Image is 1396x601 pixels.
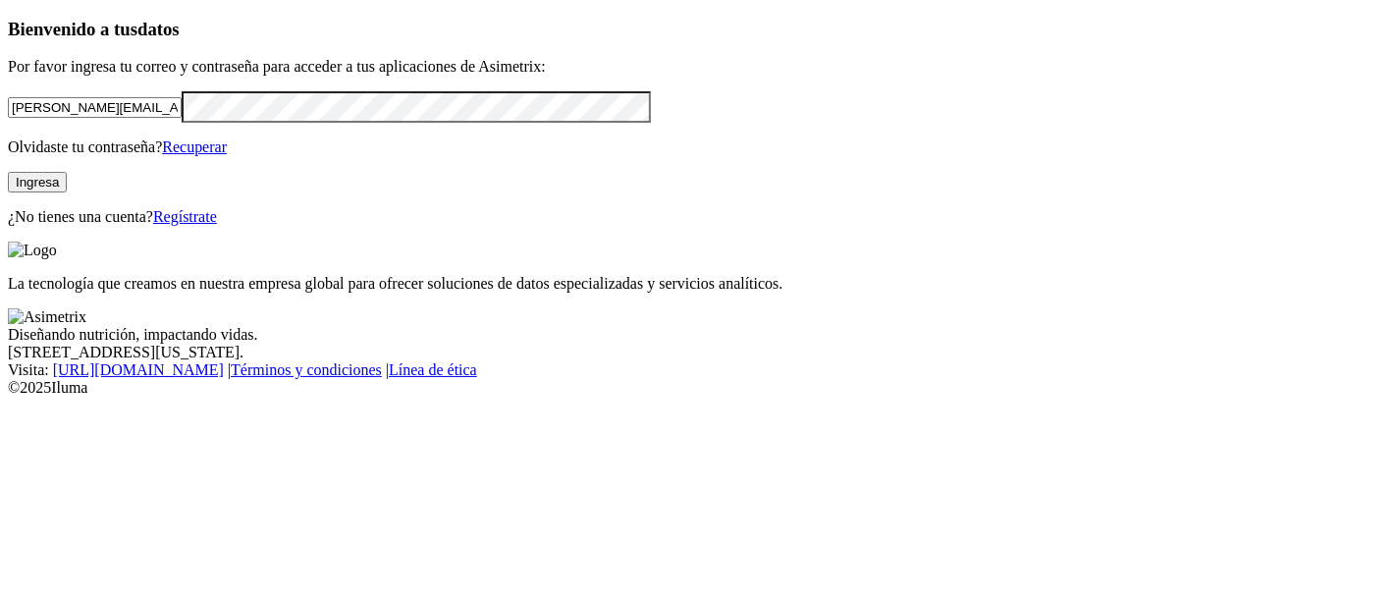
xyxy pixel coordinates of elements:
[8,326,1388,344] div: Diseñando nutrición, impactando vidas.
[137,19,180,39] span: datos
[8,361,1388,379] div: Visita : | |
[8,172,67,192] button: Ingresa
[231,361,382,378] a: Términos y condiciones
[153,208,217,225] a: Regístrate
[8,138,1388,156] p: Olvidaste tu contraseña?
[8,58,1388,76] p: Por favor ingresa tu correo y contraseña para acceder a tus aplicaciones de Asimetrix:
[389,361,477,378] a: Línea de ética
[8,19,1388,40] h3: Bienvenido a tus
[8,379,1388,397] div: © 2025 Iluma
[8,344,1388,361] div: [STREET_ADDRESS][US_STATE].
[162,138,227,155] a: Recuperar
[8,208,1388,226] p: ¿No tienes una cuenta?
[8,275,1388,293] p: La tecnología que creamos en nuestra empresa global para ofrecer soluciones de datos especializad...
[8,242,57,259] img: Logo
[8,308,86,326] img: Asimetrix
[8,97,182,118] input: Tu correo
[53,361,224,378] a: [URL][DOMAIN_NAME]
